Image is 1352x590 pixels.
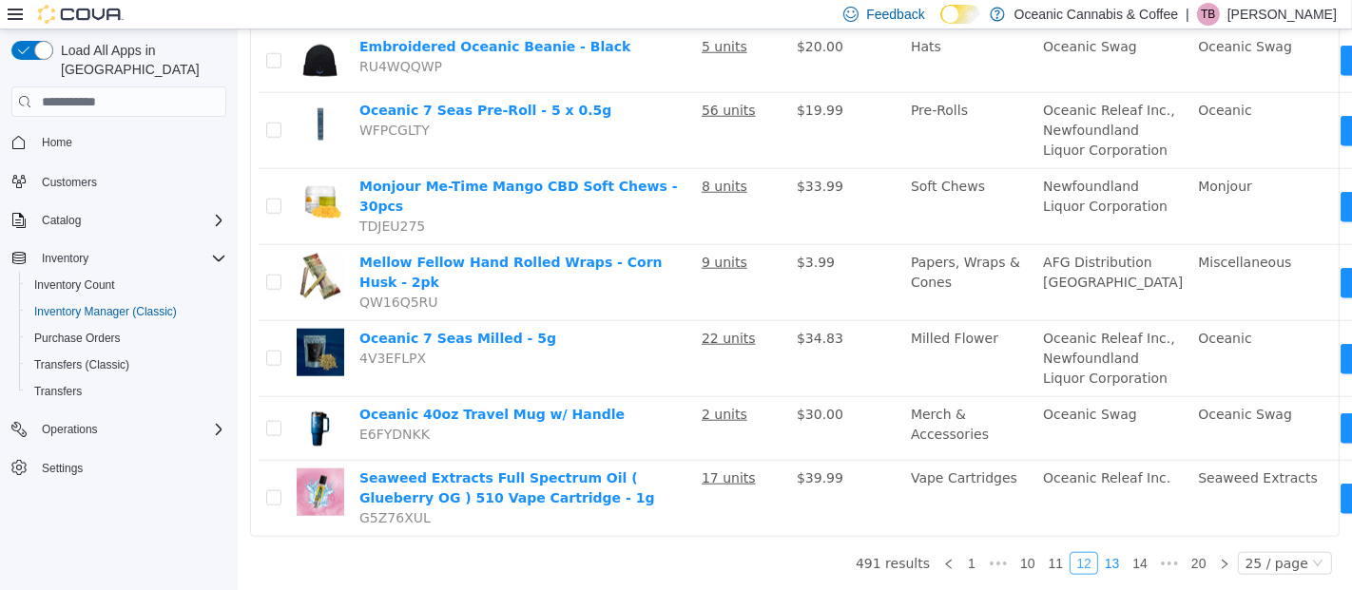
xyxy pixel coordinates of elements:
[59,223,106,271] img: Mellow Fellow Hand Rolled Wraps - Corn Husk - 2pk hero shot
[34,418,106,441] button: Operations
[19,272,234,298] button: Inventory Count
[559,225,597,240] span: $3.99
[34,456,226,480] span: Settings
[42,135,72,150] span: Home
[464,441,518,456] u: 17 units
[122,29,204,45] span: RU4WQQWP
[833,523,859,544] a: 12
[34,209,226,232] span: Catalog
[19,352,234,378] button: Transfers (Classic)
[559,73,606,88] span: $19.99
[122,481,193,496] span: G5Z76XUL
[464,225,510,240] u: 9 units
[723,523,745,545] li: 1
[34,171,105,194] a: Customers
[122,301,319,316] a: Oceanic 7 Seas Milled - 5g
[960,149,1014,164] span: Monjour
[559,377,606,392] span: $30.00
[27,353,226,376] span: Transfers (Classic)
[666,64,798,140] td: Pre-Rolls
[27,380,226,403] span: Transfers
[888,523,917,545] li: 14
[464,301,518,316] u: 22 units
[59,439,106,486] img: Seaweed Extracts Full Spectrum Oil ( Glueberry OG ) 510 Vape Cartridge - 1g hero shot
[59,147,106,195] img: Monjour Me-Time Mango CBD Soft Chews - 30pcs hero shot
[42,422,98,437] span: Operations
[960,441,1080,456] span: Seaweed Extracts
[804,523,833,545] li: 11
[940,5,980,25] input: Dark Mode
[1103,314,1190,345] button: icon: swapMove
[805,149,930,184] span: Newfoundland Liquor Corporation
[666,216,798,292] td: Papers, Wraps & Cones
[27,327,128,350] a: Purchase Orders
[34,304,177,319] span: Inventory Manager (Classic)
[666,368,798,431] td: Merch & Accessories
[19,298,234,325] button: Inventory Manager (Classic)
[960,225,1053,240] span: Miscellaneous
[464,10,510,25] u: 5 units
[975,523,998,545] li: Next Page
[917,523,947,545] li: Next 5 Pages
[34,130,226,154] span: Home
[948,523,975,544] a: 20
[4,207,234,234] button: Catalog
[464,377,510,392] u: 2 units
[122,149,440,184] a: Monjour Me-Time Mango CBD Soft Chews - 30pcs
[947,523,975,545] li: 20
[122,397,192,412] span: E6FYDNKK
[1008,523,1071,544] div: 25 / page
[805,10,899,25] span: Oceanic Swag
[666,140,798,216] td: Soft Chews
[4,128,234,156] button: Home
[559,301,606,316] span: $34.83
[122,10,393,25] a: Embroidered Oceanic Beanie - Black
[42,461,83,476] span: Settings
[59,299,106,347] img: Oceanic 7 Seas Milled - 5g hero shot
[832,523,860,545] li: 12
[805,441,933,456] span: Oceanic Releaf Inc.
[1197,3,1220,26] div: Treena Bridger
[34,209,88,232] button: Catalog
[34,457,90,480] a: Settings
[27,300,226,323] span: Inventory Manager (Classic)
[122,225,425,260] a: Mellow Fellow Hand Rolled Wraps - Corn Husk - 2pk
[777,523,803,544] a: 10
[27,327,226,350] span: Purchase Orders
[27,274,123,296] a: Inventory Count
[1103,162,1190,193] button: icon: swapMove
[1103,454,1190,485] button: icon: swapMove
[745,523,776,545] li: Previous 5 Pages
[1103,238,1190,269] button: icon: swapMove
[917,523,947,545] span: •••
[122,265,201,280] span: QW16Q5RU
[27,353,137,376] a: Transfers (Classic)
[34,131,80,154] a: Home
[4,167,234,195] button: Customers
[11,121,226,531] nav: Complex example
[19,378,234,405] button: Transfers
[34,384,82,399] span: Transfers
[960,10,1054,25] span: Oceanic Swag
[42,213,81,228] span: Catalog
[122,93,192,108] span: WFPCGLTY
[940,24,941,25] span: Dark Mode
[1014,3,1179,26] p: Oceanic Cannabis & Coffee
[889,523,916,544] a: 14
[42,175,97,190] span: Customers
[27,274,226,296] span: Inventory Count
[618,523,692,545] li: 491 results
[19,325,234,352] button: Purchase Orders
[724,523,744,544] a: 1
[59,8,106,55] img: Embroidered Oceanic Beanie - Black hero shot
[34,357,129,372] span: Transfers (Classic)
[805,523,832,544] a: 11
[42,251,88,266] span: Inventory
[960,301,1014,316] span: Oceanic
[464,149,510,164] u: 8 units
[122,377,387,392] a: Oceanic 40oz Travel Mug w/ Handle
[59,71,106,119] img: Oceanic 7 Seas Pre-Roll - 5 x 0.5g hero shot
[1201,3,1215,26] span: TB
[805,301,937,356] span: Oceanic Releaf Inc., Newfoundland Liquor Corporation
[805,225,945,260] span: AFG Distribution [GEOGRAPHIC_DATA]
